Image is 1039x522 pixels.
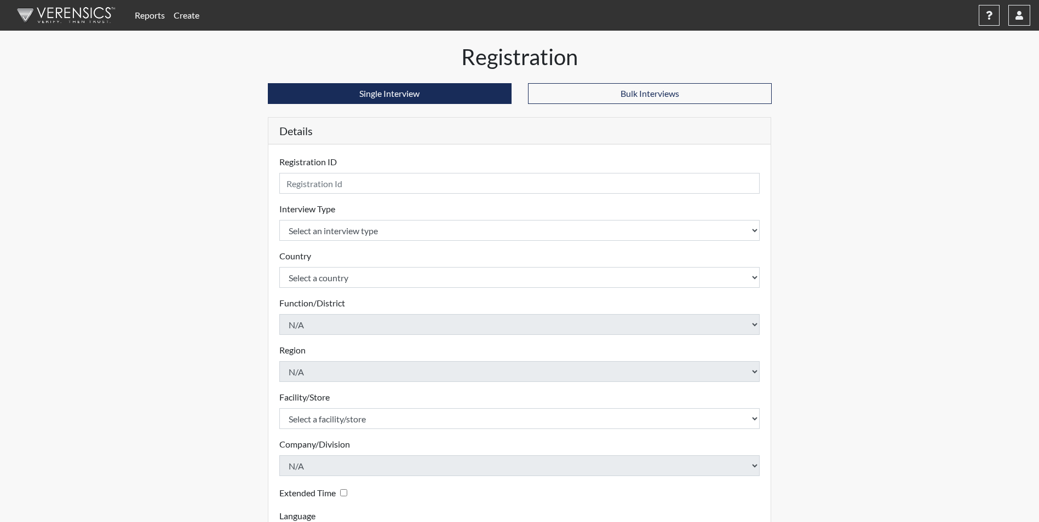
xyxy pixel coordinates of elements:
[279,173,760,194] input: Insert a Registration ID, which needs to be a unique alphanumeric value for each interviewee
[279,297,345,310] label: Function/District
[268,118,771,144] h5: Details
[279,486,336,500] label: Extended Time
[279,344,306,357] label: Region
[279,485,352,501] div: Checking this box will provide the interviewee with an accomodation of extra time to answer each ...
[130,4,169,26] a: Reports
[279,438,350,451] label: Company/Division
[279,391,330,404] label: Facility/Store
[528,83,772,104] button: Bulk Interviews
[169,4,204,26] a: Create
[268,44,772,70] h1: Registration
[268,83,512,104] button: Single Interview
[279,250,311,263] label: Country
[279,155,337,169] label: Registration ID
[279,202,335,216] label: Interview Type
